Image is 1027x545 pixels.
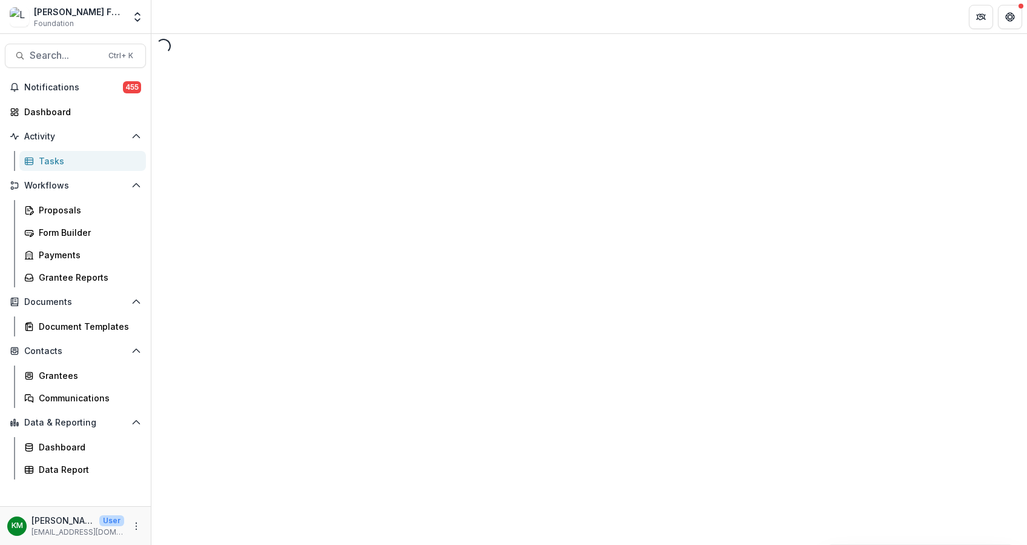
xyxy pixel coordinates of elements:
span: Workflows [24,181,127,191]
a: Grantee Reports [19,267,146,287]
span: Contacts [24,346,127,356]
a: Data Report [19,460,146,480]
div: Dashboard [39,441,136,453]
span: Activity [24,132,127,142]
div: Proposals [39,204,136,216]
div: Dashboard [24,105,136,118]
button: Open Contacts [5,341,146,361]
button: Open Data & Reporting [5,413,146,432]
div: [PERSON_NAME] Fund for the Blind [34,5,124,18]
div: Document Templates [39,320,136,333]
button: Open Activity [5,127,146,146]
span: Notifications [24,82,123,93]
div: Grantees [39,369,136,382]
a: Dashboard [5,102,146,122]
span: Data & Reporting [24,418,127,428]
a: Document Templates [19,316,146,336]
button: Notifications455 [5,78,146,97]
button: Search... [5,44,146,68]
a: Tasks [19,151,146,171]
a: Payments [19,245,146,265]
a: Dashboard [19,437,146,457]
span: Search... [30,50,101,61]
a: Proposals [19,200,146,220]
div: Tasks [39,155,136,167]
div: Payments [39,249,136,261]
div: Grantee Reports [39,271,136,284]
a: Form Builder [19,222,146,242]
div: Data Report [39,463,136,476]
p: [EMAIL_ADDRESS][DOMAIN_NAME] [31,527,124,538]
div: Ctrl + K [106,49,136,62]
p: User [99,515,124,526]
a: Communications [19,388,146,408]
a: Grantees [19,366,146,386]
span: Foundation [34,18,74,29]
div: Communications [39,392,136,404]
button: Open Documents [5,292,146,312]
div: Kate Morris [12,522,23,530]
span: Documents [24,297,127,307]
div: Form Builder [39,226,136,239]
button: Partners [969,5,993,29]
img: Lavelle Fund for the Blind [10,7,29,27]
button: Open Workflows [5,176,146,195]
button: More [129,519,144,533]
button: Open entity switcher [129,5,146,29]
p: [PERSON_NAME] [31,514,94,527]
span: 455 [123,81,141,93]
button: Get Help [998,5,1022,29]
